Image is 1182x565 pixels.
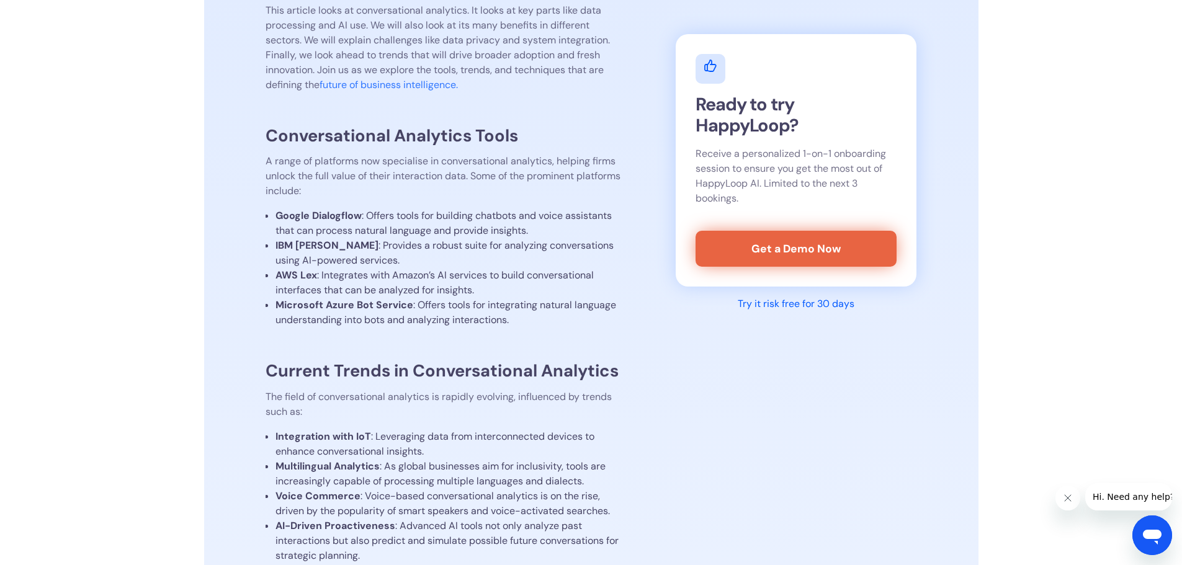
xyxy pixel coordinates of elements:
[1132,515,1172,555] iframe: Button to launch messaging window
[266,102,626,117] p: ‍
[696,146,896,206] p: Receive a personalized 1-on-1 onboarding session to ensure you get the most out of HappyLoop AI. ...
[275,269,317,282] strong: AWS Lex
[1085,483,1172,510] iframe: Message from company
[275,208,626,238] li: : Offers tools for building chatbots and voice assistants that can process natural language and p...
[275,298,413,311] strong: Microsoft Azure Bot Service
[1055,486,1080,510] iframe: Close message
[266,154,626,198] p: A range of platforms now specialise in conversational analytics, helping firms unlock the full va...
[696,94,896,136] h2: Ready to try HappyLoop?
[275,459,626,489] li: : As global businesses aim for inclusivity, tools are increasingly capable of processing multiple...
[696,231,896,267] a: Get a Demo Now
[275,238,626,268] li: : Provides a robust suite for analyzing conversations using AI-powered services.
[738,296,854,311] div: Try it risk free for 30 days
[266,337,626,352] p: ‍
[275,239,378,252] strong: IBM [PERSON_NAME]
[275,209,362,222] strong: Google Dialogflow
[275,519,395,532] strong: AI-Driven Proactiveness
[275,430,371,443] strong: Integration with IoT
[266,389,626,419] p: The field of conversational analytics is rapidly evolving, influenced by trends such as:
[275,489,360,502] strong: Voice Commerce
[275,298,626,327] li: : Offers tools for integrating natural language understanding into bots and analyzing interactions.
[266,127,626,144] h2: Conversational Analytics Tools
[275,429,626,459] li: : Leveraging data from interconnected devices to enhance conversational insights.
[275,489,626,518] li: : Voice-based conversational analytics is on the rise, driven by the popularity of smart speakers...
[275,518,626,563] li: : Advanced AI tools not only analyze past interactions but also predict and simulate possible fut...
[275,460,380,473] strong: Multilingual Analytics
[320,78,458,91] a: future of business intelligence.
[266,362,626,379] h2: Current Trends in Conversational Analytics
[266,3,626,92] p: This article looks at conversational analytics. It looks at key parts like data processing and AI...
[7,9,89,19] span: Hi. Need any help?
[275,268,626,298] li: : Integrates with Amazon’s AI services to build conversational interfaces that can be analyzed fo...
